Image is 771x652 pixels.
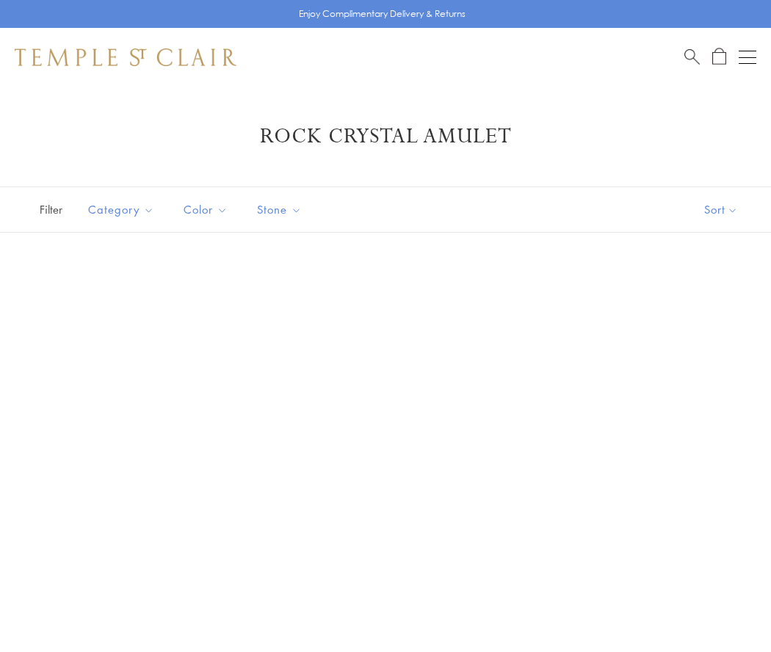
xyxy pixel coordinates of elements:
[684,48,700,66] a: Search
[173,193,239,226] button: Color
[739,48,756,66] button: Open navigation
[250,200,313,219] span: Stone
[671,187,771,232] button: Show sort by
[37,123,734,150] h1: Rock Crystal Amulet
[77,193,165,226] button: Category
[176,200,239,219] span: Color
[712,48,726,66] a: Open Shopping Bag
[246,193,313,226] button: Stone
[15,48,236,66] img: Temple St. Clair
[299,7,466,21] p: Enjoy Complimentary Delivery & Returns
[81,200,165,219] span: Category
